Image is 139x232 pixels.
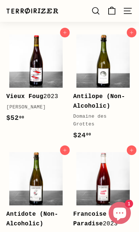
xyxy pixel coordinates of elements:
div: [PERSON_NAME] [6,104,62,112]
div: Domaine des Grottes [73,113,129,129]
a: Antilope (Non-Alcoholic) Domaine des Grottes [73,32,133,146]
b: Antidote (Non-Alcoholic) [6,211,58,228]
span: $52 [6,115,24,122]
b: Francoise Paradise [73,211,107,228]
sup: 00 [19,115,24,120]
div: 2023 [6,93,62,102]
inbox-online-store-chat: Shopify online store chat [106,202,133,226]
sup: 00 [86,132,91,137]
span: $24 [73,132,91,139]
a: Vieux Foug2023[PERSON_NAME] [6,32,66,129]
b: Antilope (Non-Alcoholic) [73,94,125,110]
div: 2023 [73,210,129,229]
b: Vieux Foug [6,94,43,100]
